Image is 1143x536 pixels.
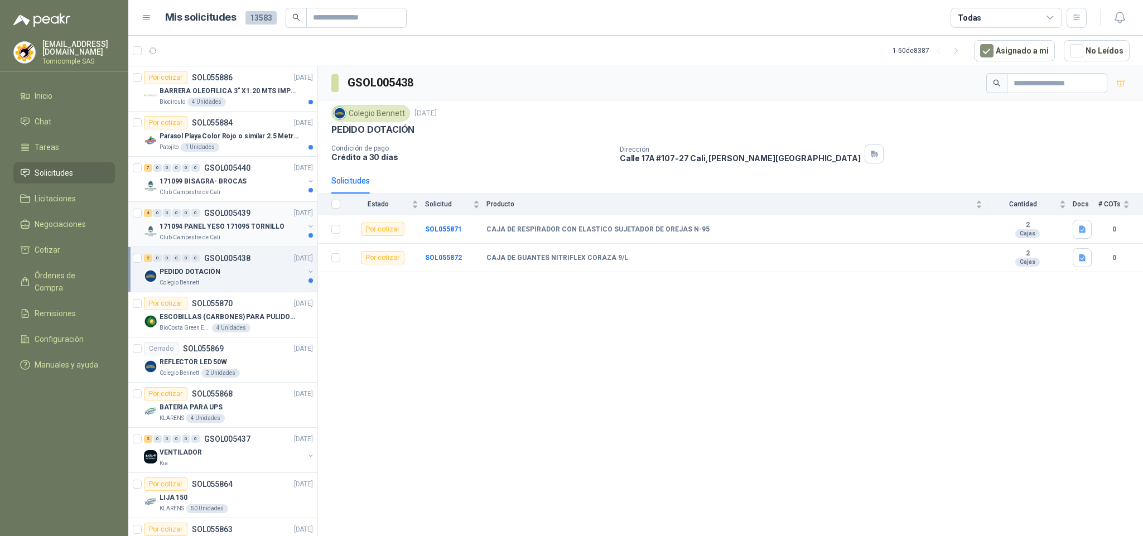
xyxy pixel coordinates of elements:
p: Biocirculo [160,98,185,107]
div: Cerrado [144,342,179,355]
a: Remisiones [13,303,115,324]
div: 2 [144,254,152,262]
img: Company Logo [144,315,157,328]
a: Manuales y ayuda [13,354,115,375]
span: Licitaciones [35,192,76,205]
div: 0 [163,209,171,217]
div: Por cotizar [144,297,187,310]
p: [DATE] [294,208,313,219]
p: Club Campestre de Cali [160,188,220,197]
p: Dirección [620,146,861,153]
h1: Mis solicitudes [165,9,237,26]
div: 4 [144,209,152,217]
div: 0 [182,435,190,443]
div: Solicitudes [331,175,370,187]
p: [DATE] [294,298,313,309]
p: Kia [160,459,168,468]
div: 0 [163,254,171,262]
p: BATERIA PARA UPS [160,402,223,413]
img: Company Logo [144,450,157,463]
a: Órdenes de Compra [13,265,115,298]
a: Configuración [13,329,115,350]
p: Colegio Bennett [160,278,199,287]
p: GSOL005440 [204,164,250,172]
p: 171099 BISAGRA- BROCAS [160,176,247,187]
p: SOL055869 [183,345,224,352]
a: Por cotizarSOL055886[DATE] Company LogoBARRERA OLEOFILICA 3" X1.20 MTS IMPORTADOBiocirculo4 Unidades [128,66,317,112]
b: 0 [1098,253,1130,263]
p: Tornicomple SAS [42,58,115,65]
div: 0 [182,254,190,262]
span: search [993,79,1001,87]
span: Órdenes de Compra [35,269,104,294]
div: 7 [144,164,152,172]
div: Colegio Bennett [331,105,410,122]
button: No Leídos [1064,40,1130,61]
div: 0 [163,164,171,172]
p: 171094 PANEL YESO 171095 TORNILLO [160,221,284,232]
img: Company Logo [334,107,346,119]
th: Estado [347,194,425,215]
a: Negociaciones [13,214,115,235]
p: [EMAIL_ADDRESS][DOMAIN_NAME] [42,40,115,56]
p: SOL055886 [192,74,233,81]
div: 0 [191,164,200,172]
div: 2 Unidades [201,369,240,378]
a: SOL055871 [425,225,462,233]
p: REFLECTOR LED 50W [160,357,227,368]
span: Producto [486,200,973,208]
p: Condición de pago [331,144,611,152]
div: 0 [153,435,162,443]
p: SOL055870 [192,300,233,307]
div: Por cotizar [361,251,404,264]
a: 2 0 0 0 0 0 GSOL005438[DATE] Company LogoPEDIDO DOTACIÓNColegio Bennett [144,252,315,287]
img: Logo peakr [13,13,70,27]
div: Por cotizar [144,523,187,536]
p: Crédito a 30 días [331,152,611,162]
p: [DATE] [294,479,313,490]
a: Tareas [13,137,115,158]
span: Cantidad [989,200,1057,208]
button: Asignado a mi [974,40,1055,61]
div: 1 - 50 de 8387 [893,42,965,60]
a: 7 0 0 0 0 0 GSOL005440[DATE] Company Logo171099 BISAGRA- BROCASClub Campestre de Cali [144,161,315,197]
p: KLARENS [160,414,184,423]
div: Por cotizar [144,477,187,491]
img: Company Logo [144,134,157,147]
p: PEDIDO DOTACIÓN [331,124,414,136]
div: 0 [172,164,181,172]
div: 0 [153,254,162,262]
div: 0 [172,209,181,217]
th: Producto [486,194,989,215]
div: 0 [172,435,181,443]
p: [DATE] [414,108,437,119]
img: Company Logo [144,179,157,192]
span: Estado [347,200,409,208]
span: # COTs [1098,200,1121,208]
div: 0 [191,435,200,443]
span: Negociaciones [35,218,86,230]
p: [DATE] [294,73,313,83]
a: Por cotizarSOL055884[DATE] Company LogoParasol Playa Color Rojo o similar 2.5 Metros Uv+50Patojit... [128,112,317,157]
div: 0 [191,209,200,217]
img: Company Logo [144,224,157,238]
img: Company Logo [144,89,157,102]
p: [DATE] [294,253,313,264]
span: Solicitudes [35,167,73,179]
div: 0 [182,209,190,217]
th: # COTs [1098,194,1143,215]
div: Cajas [1015,258,1040,267]
div: Por cotizar [144,116,187,129]
div: 0 [172,254,181,262]
p: GSOL005439 [204,209,250,217]
a: 4 0 0 0 0 0 GSOL005439[DATE] Company Logo171094 PANEL YESO 171095 TORNILLOClub Campestre de Cali [144,206,315,242]
div: Por cotizar [361,223,404,236]
p: Colegio Bennett [160,369,199,378]
div: 0 [153,209,162,217]
span: Solicitud [425,200,471,208]
div: 0 [191,254,200,262]
a: CerradoSOL055869[DATE] Company LogoREFLECTOR LED 50WColegio Bennett2 Unidades [128,337,317,383]
p: SOL055868 [192,390,233,398]
div: Por cotizar [144,387,187,400]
